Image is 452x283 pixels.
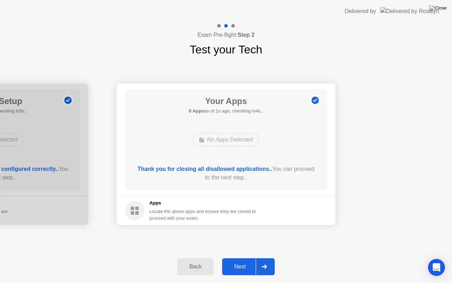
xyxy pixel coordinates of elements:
[380,7,439,15] img: Delivered by Rosalyn
[189,108,263,115] h5: as of 1s ago, checking in4s..
[135,165,317,182] div: You can proceed to the next step..
[428,259,445,276] div: Open Intercom Messenger
[189,108,204,114] b: 0 Apps
[189,95,263,108] h1: Your Apps
[222,258,275,275] button: Next
[197,31,255,39] h4: Exam Pre-flight:
[429,5,447,11] img: Close
[190,41,262,58] h1: Test your Tech
[149,200,256,207] h5: Apps
[224,264,256,270] div: Next
[138,166,272,172] b: Thank you for closing all disallowed applications..
[238,32,255,38] b: Step 2
[345,7,376,16] div: Delivered by
[149,208,256,221] div: Locate the above apps and ensure they are closed to proceed with your exam.
[177,258,214,275] button: Back
[179,264,212,270] div: Back
[193,133,259,146] div: No Apps Detected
